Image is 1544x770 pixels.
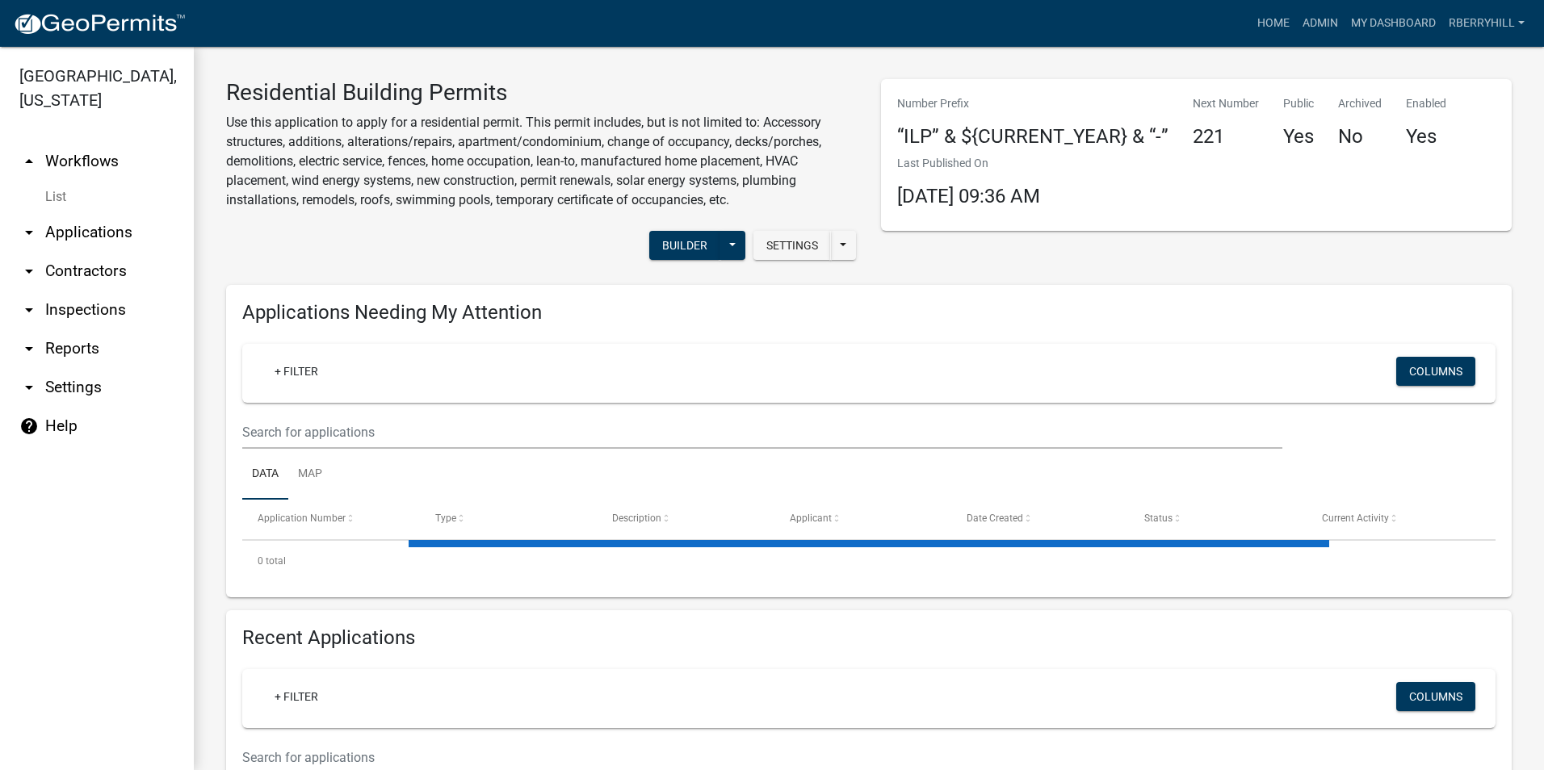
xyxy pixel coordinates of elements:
[1338,95,1382,112] p: Archived
[262,682,331,711] a: + Filter
[951,500,1129,538] datatable-header-cell: Date Created
[1406,125,1446,149] h4: Yes
[1296,8,1345,39] a: Admin
[1251,8,1296,39] a: Home
[597,500,774,538] datatable-header-cell: Description
[897,95,1168,112] p: Number Prefix
[19,416,39,436] i: help
[897,125,1168,149] h4: “ILP” & ${CURRENT_YEAR} & “-”
[1283,125,1314,149] h4: Yes
[19,339,39,358] i: arrow_drop_down
[242,541,1496,581] div: 0 total
[1338,125,1382,149] h4: No
[19,223,39,242] i: arrow_drop_down
[19,300,39,320] i: arrow_drop_down
[1322,513,1389,524] span: Current Activity
[1306,500,1483,538] datatable-header-cell: Current Activity
[1396,682,1475,711] button: Columns
[19,152,39,171] i: arrow_drop_up
[753,231,831,260] button: Settings
[612,513,661,524] span: Description
[1193,125,1259,149] h4: 221
[19,378,39,397] i: arrow_drop_down
[420,500,598,538] datatable-header-cell: Type
[226,79,857,107] h3: Residential Building Permits
[1193,95,1259,112] p: Next Number
[897,155,1040,172] p: Last Published On
[226,113,857,210] p: Use this application to apply for a residential permit. This permit includes, but is not limited ...
[19,262,39,281] i: arrow_drop_down
[242,416,1282,449] input: Search for applications
[288,449,332,500] a: Map
[774,500,952,538] datatable-header-cell: Applicant
[897,185,1040,207] span: [DATE] 09:36 AM
[1129,500,1307,538] datatable-header-cell: Status
[258,513,346,524] span: Application Number
[1283,95,1314,112] p: Public
[967,513,1023,524] span: Date Created
[649,231,720,260] button: Builder
[262,357,331,386] a: + Filter
[242,301,1496,324] h4: Applications Needing My Attention
[242,626,1496,650] h4: Recent Applications
[435,513,456,524] span: Type
[1442,8,1531,39] a: rberryhill
[1144,513,1173,524] span: Status
[242,449,288,500] a: Data
[1345,8,1442,39] a: My Dashboard
[1396,357,1475,386] button: Columns
[242,500,420,538] datatable-header-cell: Application Number
[790,513,832,524] span: Applicant
[1406,95,1446,112] p: Enabled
